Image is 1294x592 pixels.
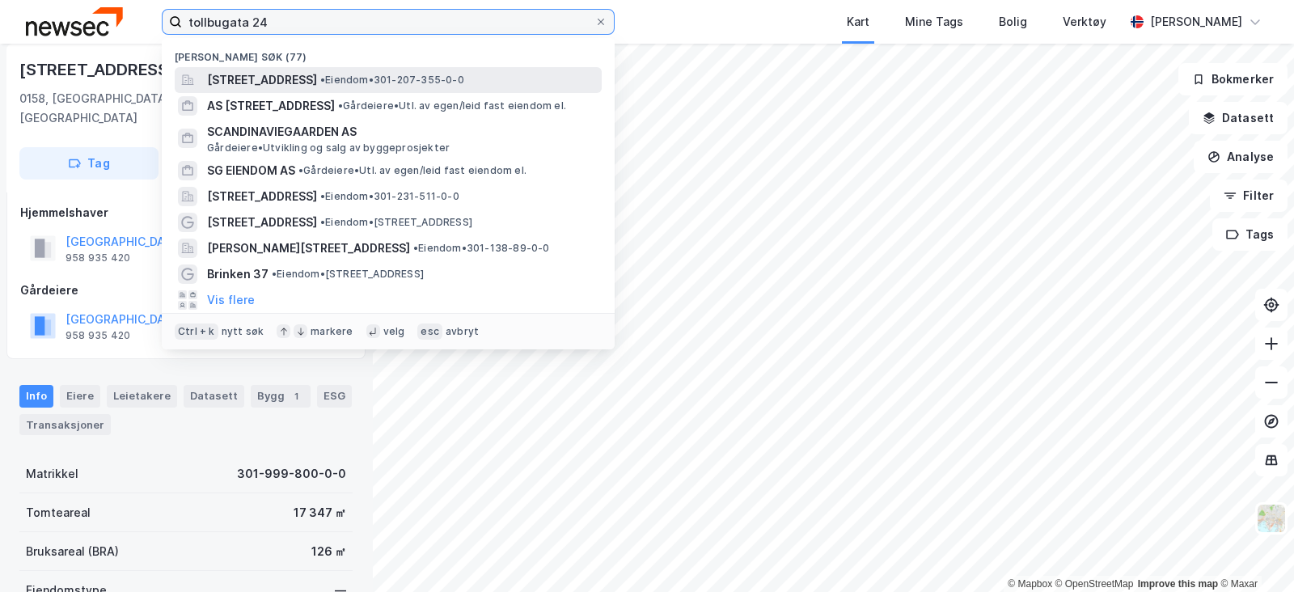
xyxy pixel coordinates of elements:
button: Tag [19,147,159,180]
span: Eiendom • 301-138-89-0-0 [413,242,550,255]
div: Eiere [60,385,100,408]
span: • [320,190,325,202]
button: Analyse [1194,141,1288,173]
div: Info [19,385,53,408]
span: Eiendom • [STREET_ADDRESS] [272,268,424,281]
div: velg [383,325,405,338]
span: • [320,216,325,228]
span: • [320,74,325,86]
span: • [298,164,303,176]
div: Verktøy [1063,12,1106,32]
span: • [338,99,343,112]
div: Hjemmelshaver [20,203,352,222]
div: 17 347 ㎡ [294,503,346,522]
span: • [413,242,418,254]
div: Mine Tags [905,12,963,32]
div: Kontrollprogram for chat [1213,514,1294,592]
span: Gårdeiere • Utl. av egen/leid fast eiendom el. [298,164,526,177]
span: [STREET_ADDRESS] [207,213,317,232]
div: ESG [317,385,352,408]
div: 0158, [GEOGRAPHIC_DATA], [GEOGRAPHIC_DATA] [19,89,222,128]
a: OpenStreetMap [1055,578,1134,590]
span: [PERSON_NAME][STREET_ADDRESS] [207,239,410,258]
div: Gårdeiere [20,281,352,300]
span: SCANDINAVIEGAARDEN AS [207,122,595,142]
div: Tomteareal [26,503,91,522]
div: Matrikkel [26,464,78,484]
button: Vis flere [207,290,255,310]
div: nytt søk [222,325,264,338]
img: Z [1256,503,1287,534]
div: Kart [847,12,869,32]
a: Mapbox [1008,578,1052,590]
div: [STREET_ADDRESS] [19,57,178,82]
div: 301-999-800-0-0 [237,464,346,484]
button: Tags [1212,218,1288,251]
span: [STREET_ADDRESS] [207,70,317,90]
div: Bolig [999,12,1027,32]
div: [PERSON_NAME] [1150,12,1242,32]
iframe: Chat Widget [1213,514,1294,592]
span: [STREET_ADDRESS] [207,187,317,206]
span: Eiendom • 301-207-355-0-0 [320,74,464,87]
span: • [272,268,277,280]
div: Datasett [184,385,244,408]
div: Bygg [251,385,311,408]
button: Bokmerker [1178,63,1288,95]
div: markere [311,325,353,338]
input: Søk på adresse, matrikkel, gårdeiere, leietakere eller personer [182,10,594,34]
span: Gårdeiere • Utl. av egen/leid fast eiendom el. [338,99,566,112]
div: 126 ㎡ [311,542,346,561]
span: Eiendom • 301-231-511-0-0 [320,190,459,203]
div: avbryt [446,325,479,338]
div: 958 935 420 [66,252,130,264]
button: Filter [1210,180,1288,212]
div: Bruksareal (BRA) [26,542,119,561]
div: [PERSON_NAME] søk (77) [162,38,615,67]
div: Transaksjoner [19,414,111,435]
div: 958 935 420 [66,329,130,342]
span: Gårdeiere • Utvikling og salg av byggeprosjekter [207,142,450,154]
div: 1 [288,388,304,404]
span: AS [STREET_ADDRESS] [207,96,335,116]
div: Ctrl + k [175,323,218,340]
div: Leietakere [107,385,177,408]
div: esc [417,323,442,340]
span: Eiendom • [STREET_ADDRESS] [320,216,472,229]
a: Improve this map [1138,578,1218,590]
span: SG EIENDOM AS [207,161,295,180]
img: newsec-logo.f6e21ccffca1b3a03d2d.png [26,7,123,36]
span: Brinken 37 [207,264,269,284]
button: Datasett [1189,102,1288,134]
